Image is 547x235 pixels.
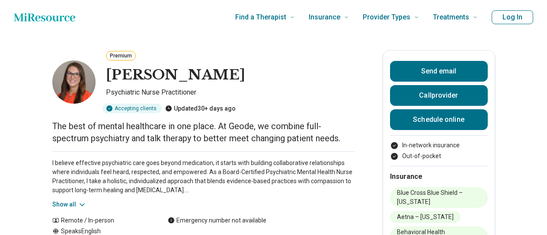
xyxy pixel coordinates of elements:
img: Carla Weismantel, Psychiatric Nurse Practitioner [52,60,96,104]
p: I believe effective psychiatric care goes beyond medication, it starts with building collaborativ... [52,159,355,195]
div: Emergency number not available [168,216,266,225]
div: Accepting clients [102,104,162,113]
span: Treatments [433,11,469,23]
button: Callprovider [390,85,488,106]
button: Log In [492,10,533,24]
li: Aetna – [US_STATE] [390,211,461,223]
li: Out-of-pocket [390,152,488,161]
span: Provider Types [363,11,410,23]
span: Insurance [309,11,340,23]
span: Find a Therapist [235,11,286,23]
button: Send email [390,61,488,82]
p: Psychiatric Nurse Practitioner [106,87,355,100]
h1: [PERSON_NAME] [106,66,245,84]
ul: Payment options [390,141,488,161]
button: Premium [106,51,136,60]
p: The best of mental healthcare in one place. At Geode, we combine full-spectrum psychiatry and tal... [52,120,355,144]
a: Home page [14,9,75,26]
div: Remote / In-person [52,216,150,225]
a: Schedule online [390,109,488,130]
li: Blue Cross Blue Shield – [US_STATE] [390,187,488,208]
button: Show all [52,200,86,209]
li: In-network insurance [390,141,488,150]
div: Updated 30+ days ago [165,104,236,113]
h2: Insurance [390,171,488,182]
